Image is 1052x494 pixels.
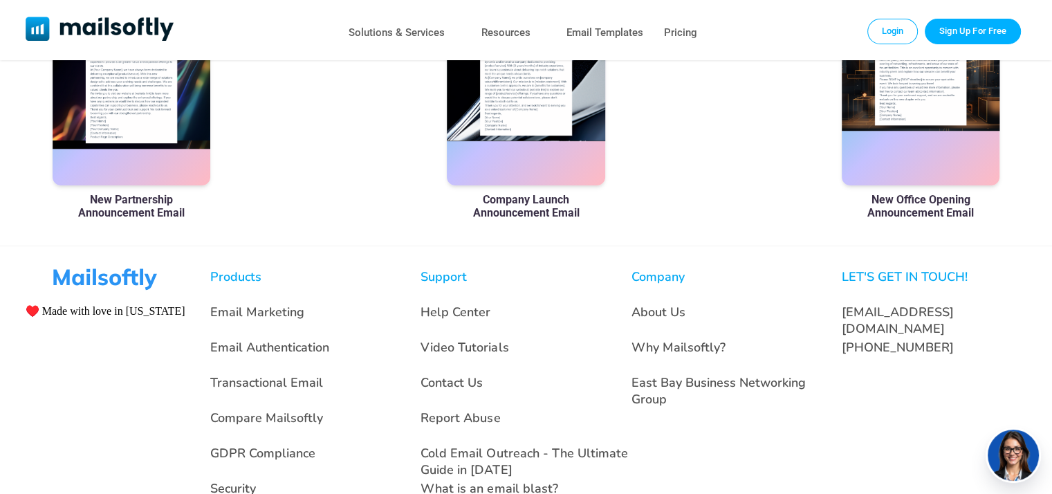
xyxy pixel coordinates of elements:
[842,339,954,356] a: [PHONE_NUMBER]
[631,339,726,356] a: Why Mailsoftly?
[631,304,685,320] a: About Us
[447,193,605,219] a: Company Launch Announcement Email
[421,445,627,478] a: Cold Email Outreach - The Ultimate Guide in [DATE]
[210,339,329,356] a: Email Authentication
[421,374,483,391] a: Contact Us
[210,445,315,461] a: GDPR Compliance
[631,374,806,408] a: East Bay Business Networking Group
[421,339,508,356] a: Video Tutorials
[421,410,500,426] a: Report Abuse
[26,17,174,44] a: Mailsoftly
[421,304,490,320] a: Help Center
[842,193,999,219] a: New Office Opening Announcement Email
[925,19,1021,44] a: Trial
[664,23,697,43] a: Pricing
[842,304,954,337] a: [EMAIL_ADDRESS][DOMAIN_NAME]
[210,410,323,426] a: Compare Mailsoftly
[26,304,185,318] span: ♥️ Made with love in [US_STATE]
[210,304,304,320] a: Email Marketing
[53,193,210,219] a: New Partnership Announcement Email
[481,23,530,43] a: Resources
[566,23,643,43] a: Email Templates
[867,19,919,44] a: Login
[210,374,323,391] a: Transactional Email
[349,23,445,43] a: Solutions & Services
